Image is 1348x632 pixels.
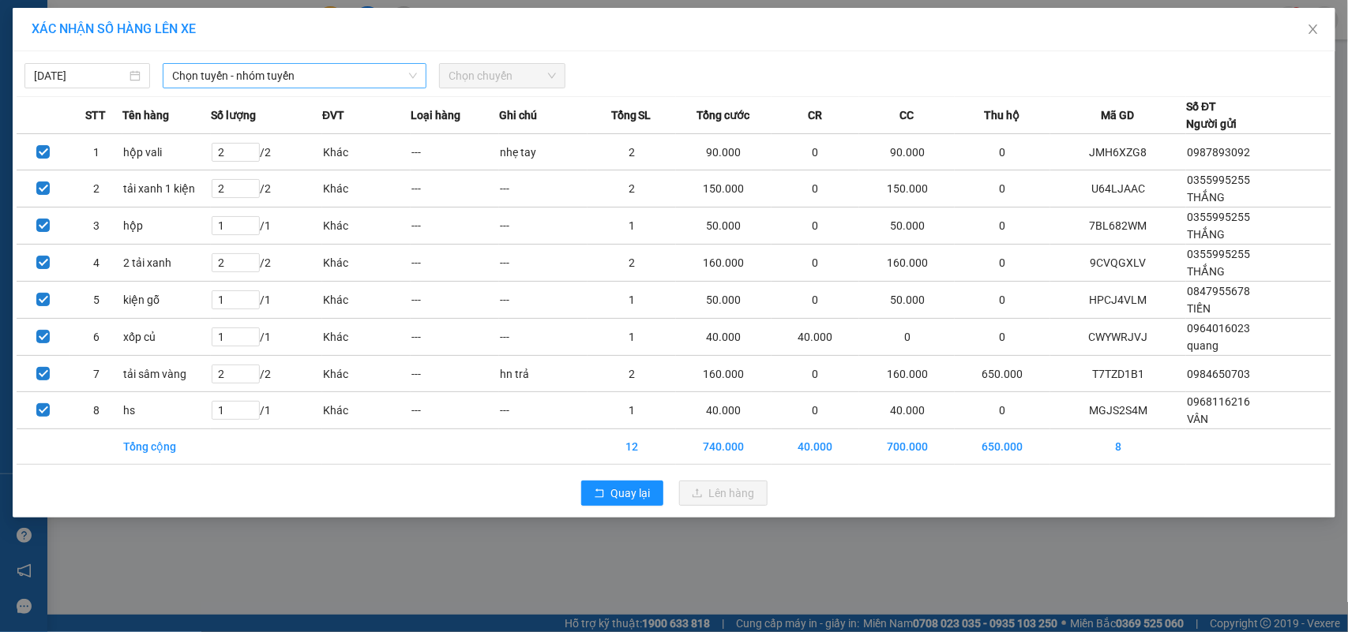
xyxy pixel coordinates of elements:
[594,488,605,500] span: rollback
[411,282,499,319] td: ---
[1187,211,1250,223] span: 0355995255
[411,245,499,282] td: ---
[211,208,322,245] td: / 1
[499,107,537,124] span: Ghi chú
[955,282,1050,319] td: 0
[1187,368,1250,380] span: 0984650703
[499,319,588,356] td: ---
[581,481,663,506] button: rollbackQuay lại
[1187,302,1211,315] span: TIẾN
[122,319,211,356] td: xốp củ
[955,356,1050,392] td: 650.000
[1050,170,1186,208] td: U64LJAAC
[69,134,122,170] td: 1
[859,282,955,319] td: 50.000
[322,245,411,282] td: Khác
[69,356,122,392] td: 7
[122,107,169,124] span: Tên hàng
[611,107,651,124] span: Tổng SL
[697,107,749,124] span: Tổng cước
[1050,282,1186,319] td: HPCJ4VLM
[588,208,676,245] td: 1
[1187,285,1250,297] span: 0847955678
[69,282,122,319] td: 5
[1187,191,1225,204] span: THẮNG
[322,392,411,429] td: Khác
[772,356,860,392] td: 0
[411,208,499,245] td: ---
[122,392,211,429] td: hs
[772,392,860,429] td: 0
[34,67,126,84] input: 12/10/2025
[322,319,411,356] td: Khác
[322,208,411,245] td: Khác
[588,170,676,208] td: 2
[411,356,499,392] td: ---
[1187,146,1250,159] span: 0987893092
[322,107,344,124] span: ĐVT
[499,282,588,319] td: ---
[611,484,651,502] span: Quay lại
[676,245,772,282] td: 160.000
[588,319,676,356] td: 1
[859,245,955,282] td: 160.000
[322,134,411,170] td: Khác
[1187,395,1250,408] span: 0968116216
[772,319,860,356] td: 40.000
[69,170,122,208] td: 2
[676,392,772,429] td: 40.000
[211,245,322,282] td: / 2
[1050,356,1186,392] td: T7TZD1B1
[859,319,955,356] td: 0
[411,134,499,170] td: ---
[172,64,417,88] span: Chọn tuyến - nhóm tuyến
[1187,265,1225,278] span: THẮNG
[211,107,256,124] span: Số lượng
[69,392,122,429] td: 8
[322,170,411,208] td: Khác
[772,134,860,170] td: 0
[808,107,822,124] span: CR
[955,134,1050,170] td: 0
[499,356,588,392] td: hn trả
[588,356,676,392] td: 2
[122,134,211,170] td: hộp vali
[1050,392,1186,429] td: MGJS2S4M
[1291,8,1335,52] button: Close
[676,134,772,170] td: 90.000
[122,356,211,392] td: tải sâm vàng
[859,429,955,465] td: 700.000
[1050,245,1186,282] td: 9CVQGXLV
[588,429,676,465] td: 12
[32,21,196,36] span: XÁC NHẬN SỐ HÀNG LÊN XE
[955,392,1050,429] td: 0
[1187,248,1250,260] span: 0355995255
[211,170,322,208] td: / 2
[1187,228,1225,241] span: THẮNG
[1050,319,1186,356] td: CWYWRJVJ
[322,356,411,392] td: Khác
[985,107,1020,124] span: Thu hộ
[676,208,772,245] td: 50.000
[69,319,122,356] td: 6
[211,392,322,429] td: / 1
[1186,98,1237,133] div: Số ĐT Người gửi
[772,208,860,245] td: 0
[211,319,322,356] td: / 1
[676,429,772,465] td: 740.000
[1187,413,1208,425] span: VÂN
[408,71,418,80] span: down
[1102,107,1135,124] span: Mã GD
[859,208,955,245] td: 50.000
[411,170,499,208] td: ---
[322,282,411,319] td: Khác
[955,319,1050,356] td: 0
[955,170,1050,208] td: 0
[85,107,106,124] span: STT
[69,245,122,282] td: 4
[211,282,322,319] td: / 1
[211,356,322,392] td: / 2
[1307,23,1320,36] span: close
[955,245,1050,282] td: 0
[122,170,211,208] td: tải xanh 1 kiện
